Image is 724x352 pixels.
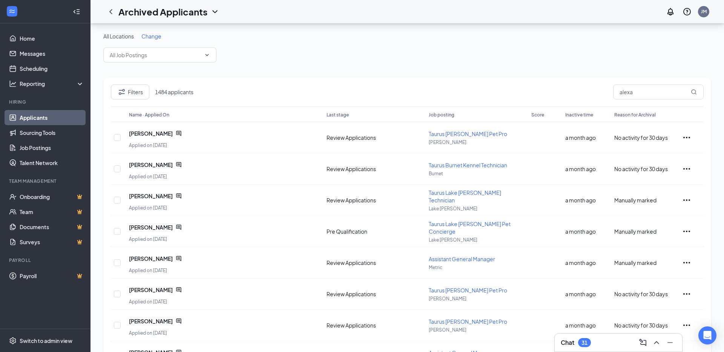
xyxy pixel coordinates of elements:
svg: Ellipses [682,133,691,142]
div: Pre Qualification [327,228,422,235]
span: Applied on [DATE] [129,174,167,179]
svg: Settings [9,337,17,344]
button: ComposeMessage [637,337,649,349]
button: Taurus [PERSON_NAME] Pet Pro [429,130,507,138]
div: Review Applications [327,165,422,173]
button: Taurus [PERSON_NAME] Pet Pro [429,286,507,294]
svg: MagnifyingGlass [691,89,697,95]
a: Home [20,31,84,46]
svg: ChatActive [176,256,182,262]
a: Messages [20,46,84,61]
p: [PERSON_NAME] [429,295,524,302]
div: JM [701,8,707,15]
span: Applied on [DATE] [129,236,167,242]
span: [PERSON_NAME] [129,255,173,262]
span: [PERSON_NAME] [129,223,173,231]
p: Lake [PERSON_NAME] [429,205,524,212]
button: Score [531,110,544,119]
span: Last stage [327,112,349,118]
span: [PERSON_NAME] [129,317,173,325]
button: Inactive time [565,110,593,119]
button: Taurus Lake [PERSON_NAME] Technician [429,189,524,204]
svg: Minimize [666,338,675,347]
span: Applied on [DATE] [129,142,167,148]
span: a month ago [565,134,596,141]
svg: ChatActive [176,130,182,136]
svg: ComposeMessage [638,338,647,347]
a: Job Postings [20,140,84,155]
div: Switch to admin view [20,337,72,344]
svg: ChatActive [176,224,182,230]
button: Assistant General Manager [429,255,495,263]
button: Name · Applied On [129,110,169,119]
div: Review Applications [327,259,422,266]
svg: Notifications [666,7,675,16]
svg: Ellipses [682,196,691,205]
button: Reason for Archival [614,110,656,119]
svg: ChevronLeft [106,7,115,16]
div: Review Applications [327,290,422,298]
span: Applied on [DATE] [129,205,167,211]
p: [PERSON_NAME] [429,327,524,333]
svg: Ellipses [682,289,691,298]
span: Applied on [DATE] [129,268,167,273]
a: PayrollCrown [20,268,84,283]
span: [PERSON_NAME] [129,161,173,168]
input: All Job Postings [110,51,201,59]
svg: QuestionInfo [683,7,692,16]
span: Taurus Lake [PERSON_NAME] Technician [429,189,501,204]
span: Change [141,33,161,40]
svg: Ellipses [682,258,691,267]
div: Review Applications [327,134,422,141]
button: Taurus [PERSON_NAME] Pet Pro [429,318,507,325]
div: Hiring [9,99,83,105]
span: No activity for 30 days [614,134,668,141]
span: [PERSON_NAME] [129,192,173,200]
span: Taurus [PERSON_NAME] Pet Pro [429,130,507,137]
span: Name · Applied On [129,112,169,118]
div: Team Management [9,178,83,184]
a: Talent Network [20,155,84,170]
svg: ChatActive [176,318,182,324]
span: a month ago [565,228,596,235]
p: Lake [PERSON_NAME] [429,237,524,243]
p: Metric [429,264,524,271]
span: Inactive time [565,112,593,118]
button: Taurus Burnet Kennel Technician [429,161,507,169]
span: a month ago [565,165,596,172]
button: Job posting [429,110,454,119]
div: 31 [581,340,587,346]
div: Review Applications [327,321,422,329]
svg: Analysis [9,80,17,87]
span: Manually marked [614,259,657,266]
div: Reporting [20,80,84,87]
span: [PERSON_NAME] [129,286,173,294]
span: a month ago [565,322,596,329]
span: Applied on [DATE] [129,330,167,336]
svg: ChevronUp [652,338,661,347]
a: Scheduling [20,61,84,76]
svg: Ellipses [682,164,691,173]
button: ChevronUp [650,337,663,349]
svg: WorkstreamLogo [8,8,16,15]
span: Job posting [429,112,454,118]
span: No activity for 30 days [614,165,668,172]
svg: ChatActive [176,162,182,168]
span: All Locations [103,33,134,40]
svg: ChatActive [176,193,182,199]
span: Manually marked [614,197,657,204]
div: Review Applications [327,196,422,204]
svg: ChevronDown [210,7,219,16]
h3: Chat [561,338,574,347]
a: DocumentsCrown [20,219,84,234]
span: Score [531,112,544,118]
svg: ChatActive [176,287,182,293]
h1: Archived Applicants [118,5,207,18]
div: Open Intercom Messenger [698,326,716,344]
input: Search archived applicants [613,84,704,99]
a: TeamCrown [20,204,84,219]
span: Reason for Archival [614,112,656,118]
span: [PERSON_NAME] [129,130,173,137]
